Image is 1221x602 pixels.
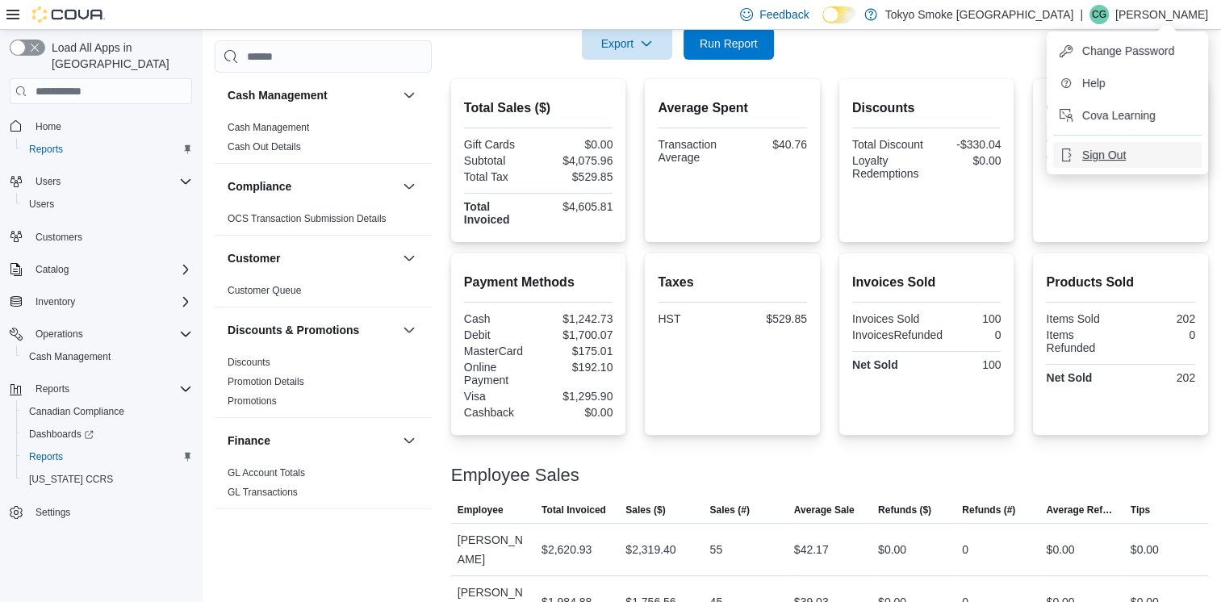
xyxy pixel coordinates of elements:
[16,445,199,468] button: Reports
[228,322,359,338] h3: Discounts & Promotions
[29,227,192,247] span: Customers
[29,198,54,211] span: Users
[1046,328,1117,354] div: Items Refunded
[36,506,70,519] span: Settings
[228,433,270,449] h3: Finance
[1046,312,1117,325] div: Items Sold
[822,23,823,24] span: Dark Mode
[458,504,504,516] span: Employee
[228,285,301,296] a: Customer Queue
[228,250,396,266] button: Customer
[3,378,199,400] button: Reports
[1092,5,1106,24] span: CG
[228,357,270,368] a: Discounts
[29,172,192,191] span: Users
[23,447,69,466] a: Reports
[3,500,199,524] button: Settings
[228,250,280,266] h3: Customer
[228,121,309,134] span: Cash Management
[451,466,579,485] h3: Employee Sales
[228,375,304,388] span: Promotion Details
[228,213,387,224] a: OCS Transaction Submission Details
[228,356,270,369] span: Discounts
[23,470,119,489] a: [US_STATE] CCRS
[29,428,94,441] span: Dashboards
[228,466,305,479] span: GL Account Totals
[23,194,61,214] a: Users
[29,292,82,311] button: Inventory
[3,258,199,281] button: Catalog
[29,450,63,463] span: Reports
[451,524,535,575] div: [PERSON_NAME]
[464,273,613,292] h2: Payment Methods
[1082,43,1174,59] span: Change Password
[16,400,199,423] button: Canadian Compliance
[399,177,419,196] button: Compliance
[1131,540,1159,559] div: $0.00
[464,170,535,183] div: Total Tax
[29,379,76,399] button: Reports
[464,345,535,357] div: MasterCard
[658,138,729,164] div: Transaction Average
[930,312,1001,325] div: 100
[23,470,192,489] span: Washington CCRS
[16,138,199,161] button: Reports
[228,376,304,387] a: Promotion Details
[3,170,199,193] button: Users
[16,193,199,215] button: Users
[542,345,613,357] div: $175.01
[625,504,665,516] span: Sales ($)
[464,154,535,167] div: Subtotal
[36,383,69,395] span: Reports
[1124,371,1195,384] div: 202
[29,379,192,399] span: Reports
[228,87,328,103] h3: Cash Management
[1046,371,1092,384] strong: Net Sold
[36,231,82,244] span: Customers
[1053,70,1202,96] button: Help
[3,323,199,345] button: Operations
[684,27,774,60] button: Run Report
[29,405,124,418] span: Canadian Compliance
[658,273,807,292] h2: Taxes
[29,324,192,344] span: Operations
[228,141,301,153] a: Cash Out Details
[962,540,968,559] div: 0
[29,260,192,279] span: Catalog
[1046,273,1195,292] h2: Products Sold
[23,347,117,366] a: Cash Management
[542,504,606,516] span: Total Invoiced
[29,473,113,486] span: [US_STATE] CCRS
[1053,38,1202,64] button: Change Password
[215,118,432,163] div: Cash Management
[23,140,69,159] a: Reports
[3,225,199,249] button: Customers
[228,178,291,194] h3: Compliance
[542,154,613,167] div: $4,075.96
[1053,102,1202,128] button: Cova Learning
[464,361,535,387] div: Online Payment
[582,27,672,60] button: Export
[822,6,856,23] input: Dark Mode
[29,260,75,279] button: Catalog
[228,322,396,338] button: Discounts & Promotions
[1124,312,1195,325] div: 202
[542,361,613,374] div: $192.10
[16,345,199,368] button: Cash Management
[29,117,68,136] a: Home
[16,423,199,445] a: Dashboards
[16,468,199,491] button: [US_STATE] CCRS
[228,433,396,449] button: Finance
[794,504,855,516] span: Average Sale
[3,291,199,313] button: Inventory
[228,284,301,297] span: Customer Queue
[29,143,63,156] span: Reports
[228,467,305,479] a: GL Account Totals
[542,200,613,213] div: $4,605.81
[852,273,1001,292] h2: Invoices Sold
[23,447,192,466] span: Reports
[399,431,419,450] button: Finance
[736,138,807,151] div: $40.76
[542,390,613,403] div: $1,295.90
[658,312,729,325] div: HST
